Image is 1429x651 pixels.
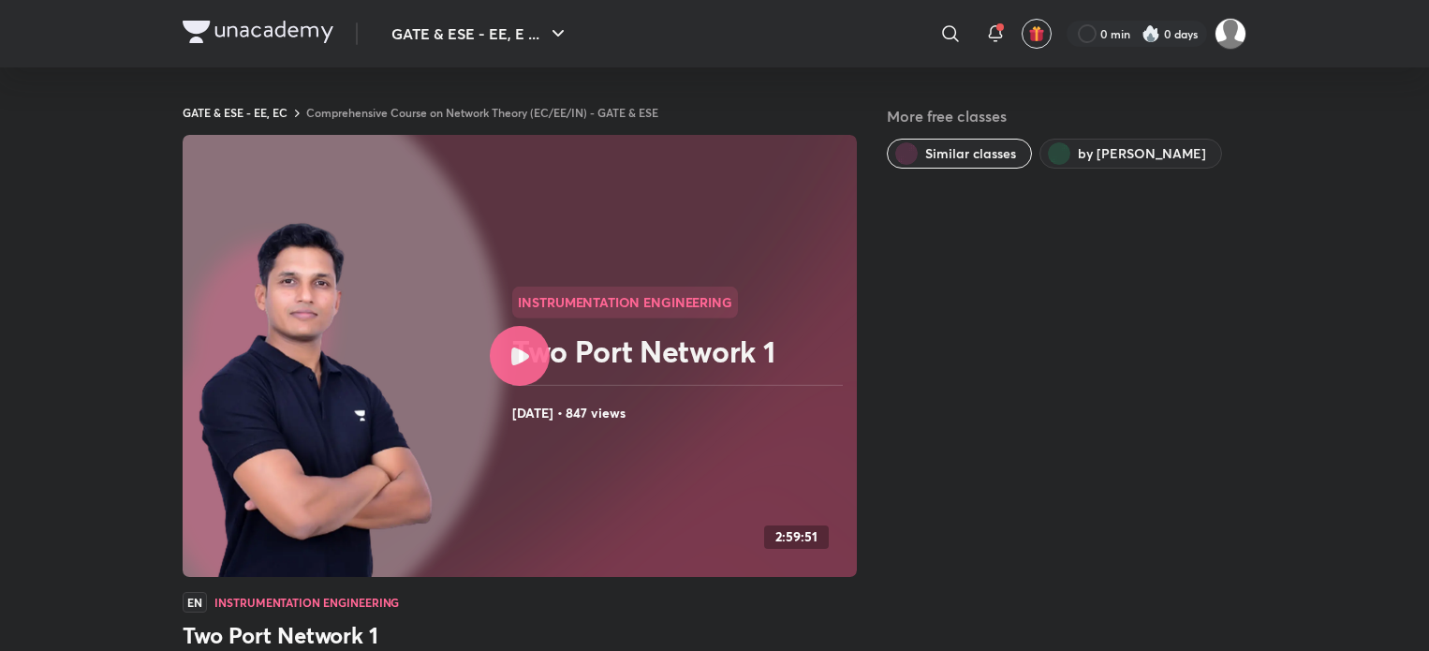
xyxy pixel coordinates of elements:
span: by Mayank Sahu [1078,144,1206,163]
h2: Two Port Network 1 [512,333,849,370]
img: avatar [1028,25,1045,42]
h4: Instrumentation Engineering [214,597,399,608]
button: by Mayank Sahu [1039,139,1222,169]
a: GATE & ESE - EE, EC [183,105,287,120]
button: GATE & ESE - EE, E ... [380,15,581,52]
img: Suyash S [1215,18,1246,50]
img: Company Logo [183,21,333,43]
h4: [DATE] • 847 views [512,401,849,425]
span: Similar classes [925,144,1016,163]
h4: 2:59:51 [775,529,818,545]
button: Similar classes [887,139,1032,169]
a: Comprehensive Course on Network Theory (EC/EE/IN) - GATE & ESE [306,105,658,120]
img: streak [1142,24,1160,43]
button: avatar [1022,19,1052,49]
a: Company Logo [183,21,333,48]
h3: Two Port Network 1 [183,620,857,650]
span: EN [183,592,207,613]
h5: More free classes [887,105,1246,127]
